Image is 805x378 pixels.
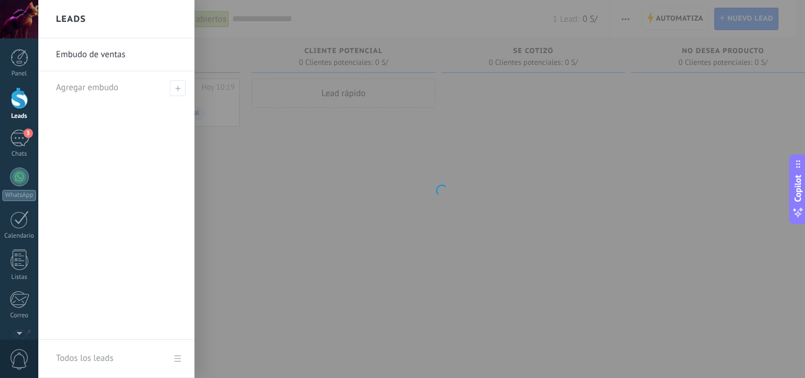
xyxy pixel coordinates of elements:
div: Leads [2,113,37,120]
div: WhatsApp [2,190,36,201]
div: Panel [2,70,37,78]
div: Correo [2,312,37,320]
span: Agregar embudo [170,80,186,96]
span: 3 [24,129,33,138]
div: Listas [2,274,37,281]
span: Copilot [792,175,804,202]
a: Todos los leads [38,340,194,378]
div: Todos los leads [56,342,113,375]
div: Chats [2,150,37,158]
h2: Leads [56,1,86,38]
a: Embudo de ventas [56,38,183,71]
div: Calendario [2,232,37,240]
span: Agregar embudo [56,82,118,93]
